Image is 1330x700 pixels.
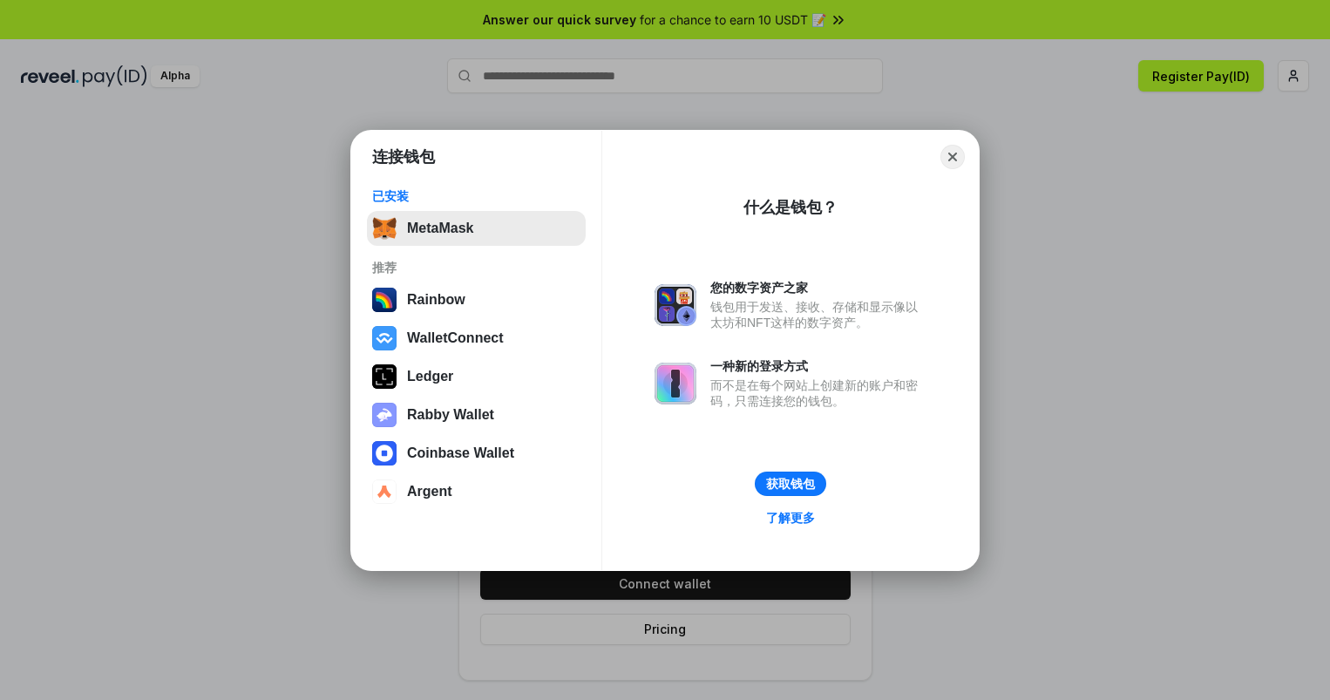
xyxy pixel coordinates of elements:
button: Rabby Wallet [367,398,586,432]
img: svg+xml,%3Csvg%20width%3D%2228%22%20height%3D%2228%22%20viewBox%3D%220%200%2028%2028%22%20fill%3D... [372,326,397,350]
button: Coinbase Wallet [367,436,586,471]
div: Argent [407,484,452,500]
img: svg+xml,%3Csvg%20xmlns%3D%22http%3A%2F%2Fwww.w3.org%2F2000%2Fsvg%22%20width%3D%2228%22%20height%3... [372,364,397,389]
div: 钱包用于发送、接收、存储和显示像以太坊和NFT这样的数字资产。 [710,299,926,330]
img: svg+xml,%3Csvg%20fill%3D%22none%22%20height%3D%2233%22%20viewBox%3D%220%200%2035%2033%22%20width%... [372,216,397,241]
button: 获取钱包 [755,472,826,496]
img: svg+xml,%3Csvg%20width%3D%22120%22%20height%3D%22120%22%20viewBox%3D%220%200%20120%20120%22%20fil... [372,288,397,312]
div: Rainbow [407,292,465,308]
h1: 连接钱包 [372,146,435,167]
div: 而不是在每个网站上创建新的账户和密码，只需连接您的钱包。 [710,377,926,409]
div: 了解更多 [766,510,815,526]
div: Coinbase Wallet [407,445,514,461]
button: MetaMask [367,211,586,246]
div: 已安装 [372,188,580,204]
button: WalletConnect [367,321,586,356]
img: svg+xml,%3Csvg%20xmlns%3D%22http%3A%2F%2Fwww.w3.org%2F2000%2Fsvg%22%20fill%3D%22none%22%20viewBox... [372,403,397,427]
div: Ledger [407,369,453,384]
button: Ledger [367,359,586,394]
div: 一种新的登录方式 [710,358,926,374]
div: 什么是钱包？ [743,197,838,218]
div: Rabby Wallet [407,407,494,423]
button: Close [940,145,965,169]
div: 推荐 [372,260,580,275]
div: 获取钱包 [766,476,815,492]
img: svg+xml,%3Csvg%20xmlns%3D%22http%3A%2F%2Fwww.w3.org%2F2000%2Fsvg%22%20fill%3D%22none%22%20viewBox... [655,363,696,404]
img: svg+xml,%3Csvg%20xmlns%3D%22http%3A%2F%2Fwww.w3.org%2F2000%2Fsvg%22%20fill%3D%22none%22%20viewBox... [655,284,696,326]
button: Argent [367,474,586,509]
img: svg+xml,%3Csvg%20width%3D%2228%22%20height%3D%2228%22%20viewBox%3D%220%200%2028%2028%22%20fill%3D... [372,479,397,504]
a: 了解更多 [756,506,825,529]
img: svg+xml,%3Csvg%20width%3D%2228%22%20height%3D%2228%22%20viewBox%3D%220%200%2028%2028%22%20fill%3D... [372,441,397,466]
button: Rainbow [367,282,586,317]
div: MetaMask [407,221,473,236]
div: WalletConnect [407,330,504,346]
div: 您的数字资产之家 [710,280,926,296]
